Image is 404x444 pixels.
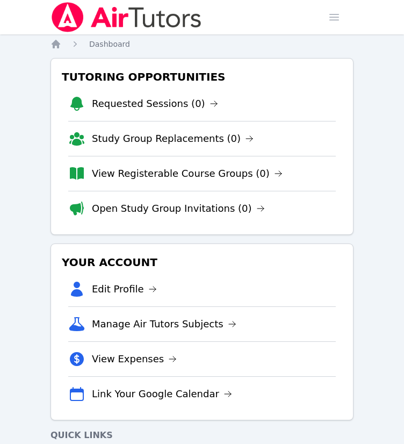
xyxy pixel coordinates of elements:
a: Study Group Replacements (0) [92,131,254,146]
h3: Tutoring Opportunities [60,67,344,87]
a: Open Study Group Invitations (0) [92,201,265,216]
a: Manage Air Tutors Subjects [92,317,236,332]
a: Link Your Google Calendar [92,386,232,402]
a: View Expenses [92,352,177,367]
h3: Your Account [60,253,344,272]
a: Edit Profile [92,282,157,297]
a: Dashboard [89,39,130,49]
h4: Quick Links [50,429,353,442]
a: View Registerable Course Groups (0) [92,166,283,181]
nav: Breadcrumb [50,39,353,49]
img: Air Tutors [50,2,203,32]
a: Requested Sessions (0) [92,96,218,111]
span: Dashboard [89,40,130,48]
